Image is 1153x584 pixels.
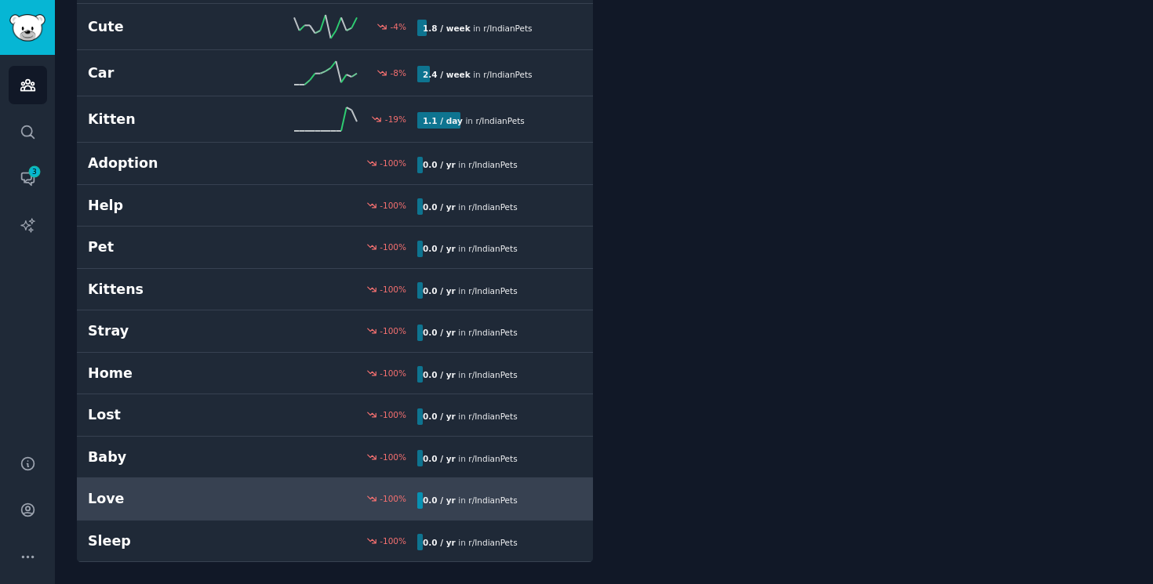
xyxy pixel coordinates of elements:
[380,409,406,420] div: -100 %
[88,531,253,551] h2: Sleep
[77,4,593,50] a: Cute-4%1.8 / weekin r/IndianPets
[77,310,593,353] a: Stray-100%0.0 / yrin r/IndianPets
[385,114,406,125] div: -19 %
[77,437,593,479] a: Baby-100%0.0 / yrin r/IndianPets
[88,280,253,299] h2: Kittens
[423,286,456,296] b: 0.0 / yr
[417,325,523,341] div: in
[88,63,253,83] h2: Car
[417,112,530,129] div: in
[380,158,406,169] div: -100 %
[27,166,42,177] span: 3
[88,196,253,216] h2: Help
[468,202,517,212] span: r/ IndianPets
[77,269,593,311] a: Kittens-100%0.0 / yrin r/IndianPets
[423,328,456,337] b: 0.0 / yr
[423,70,471,79] b: 2.4 / week
[77,185,593,227] a: Help-100%0.0 / yrin r/IndianPets
[88,448,253,467] h2: Baby
[417,20,538,36] div: in
[391,21,406,32] div: -4 %
[417,366,523,383] div: in
[417,492,523,509] div: in
[423,202,456,212] b: 0.0 / yr
[88,364,253,383] h2: Home
[88,321,253,341] h2: Stray
[77,521,593,563] a: Sleep-100%0.0 / yrin r/IndianPets
[468,370,517,379] span: r/ IndianPets
[468,244,517,253] span: r/ IndianPets
[423,24,471,33] b: 1.8 / week
[380,284,406,295] div: -100 %
[475,116,524,125] span: r/ IndianPets
[417,198,523,215] div: in
[417,450,523,466] div: in
[423,454,456,463] b: 0.0 / yr
[417,66,538,82] div: in
[77,96,593,143] a: Kitten-19%1.1 / dayin r/IndianPets
[483,24,532,33] span: r/ IndianPets
[77,394,593,437] a: Lost-100%0.0 / yrin r/IndianPets
[77,143,593,185] a: Adoption-100%0.0 / yrin r/IndianPets
[77,478,593,521] a: Love-100%0.0 / yrin r/IndianPets
[380,200,406,211] div: -100 %
[423,116,463,125] b: 1.1 / day
[88,489,253,509] h2: Love
[88,238,253,257] h2: Pet
[380,325,406,336] div: -100 %
[380,452,406,462] div: -100 %
[468,160,517,169] span: r/ IndianPets
[380,241,406,252] div: -100 %
[483,70,532,79] span: r/ IndianPets
[9,159,47,198] a: 3
[88,17,253,37] h2: Cute
[77,227,593,269] a: Pet-100%0.0 / yrin r/IndianPets
[468,412,517,421] span: r/ IndianPets
[380,493,406,504] div: -100 %
[423,160,456,169] b: 0.0 / yr
[423,495,456,505] b: 0.0 / yr
[468,495,517,505] span: r/ IndianPets
[391,67,406,78] div: -8 %
[417,241,523,257] div: in
[88,405,253,425] h2: Lost
[380,368,406,379] div: -100 %
[423,370,456,379] b: 0.0 / yr
[423,538,456,547] b: 0.0 / yr
[423,412,456,421] b: 0.0 / yr
[88,110,253,129] h2: Kitten
[77,353,593,395] a: Home-100%0.0 / yrin r/IndianPets
[417,534,523,550] div: in
[417,408,523,425] div: in
[417,282,523,299] div: in
[468,538,517,547] span: r/ IndianPets
[468,454,517,463] span: r/ IndianPets
[77,50,593,96] a: Car-8%2.4 / weekin r/IndianPets
[417,157,523,173] div: in
[468,328,517,337] span: r/ IndianPets
[380,535,406,546] div: -100 %
[9,14,45,42] img: GummySearch logo
[423,244,456,253] b: 0.0 / yr
[88,154,253,173] h2: Adoption
[468,286,517,296] span: r/ IndianPets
